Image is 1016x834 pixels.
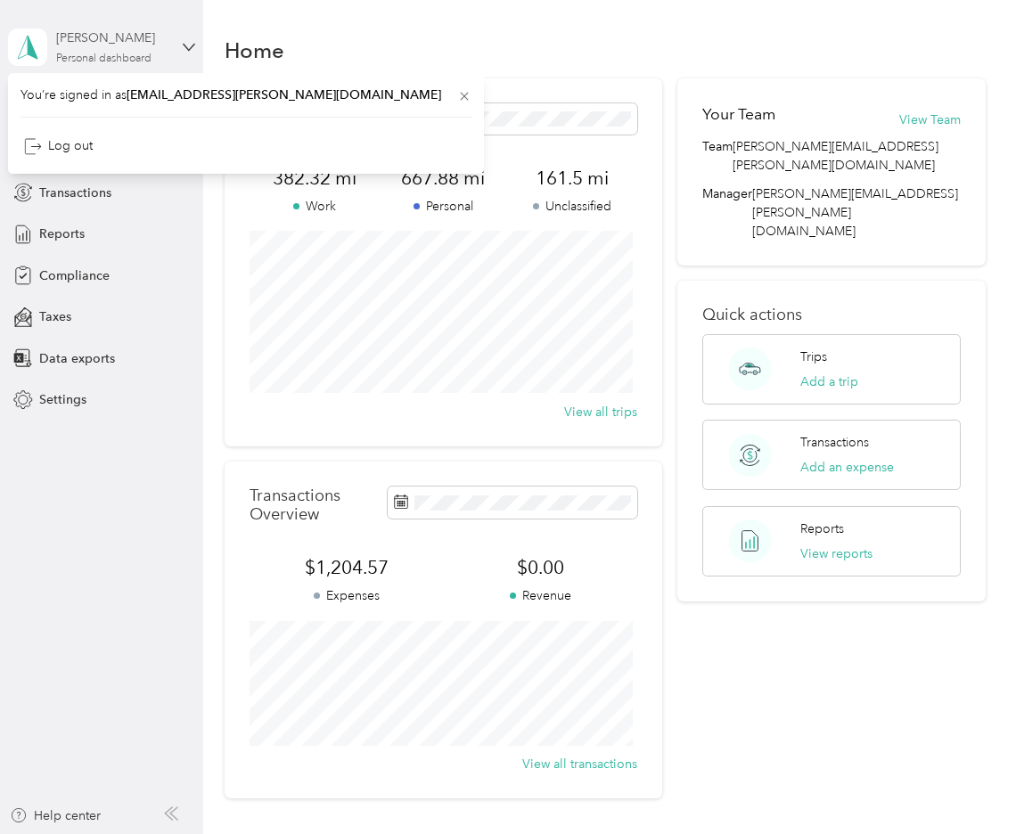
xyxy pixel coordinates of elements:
[20,86,471,104] span: You’re signed in as
[702,103,775,126] h2: Your Team
[522,755,637,773] button: View all transactions
[508,197,637,216] p: Unclassified
[444,555,637,580] span: $0.00
[702,137,733,175] span: Team
[24,136,93,155] div: Log out
[800,519,844,538] p: Reports
[56,53,152,64] div: Personal dashboard
[444,586,637,605] p: Revenue
[564,403,637,421] button: View all trips
[250,197,379,216] p: Work
[39,184,111,202] span: Transactions
[733,137,960,175] span: [PERSON_NAME][EMAIL_ADDRESS][PERSON_NAME][DOMAIN_NAME]
[39,225,85,243] span: Reports
[225,41,284,60] h1: Home
[800,433,869,452] p: Transactions
[39,307,71,326] span: Taxes
[127,87,441,102] span: [EMAIL_ADDRESS][PERSON_NAME][DOMAIN_NAME]
[702,306,960,324] p: Quick actions
[899,110,961,129] button: View Team
[250,555,443,580] span: $1,204.57
[379,197,508,216] p: Personal
[250,586,443,605] p: Expenses
[39,390,86,409] span: Settings
[916,734,1016,834] iframe: Everlance-gr Chat Button Frame
[250,487,378,524] p: Transactions Overview
[508,166,637,191] span: 161.5 mi
[800,544,873,563] button: View reports
[56,29,168,47] div: [PERSON_NAME]
[702,184,752,241] span: Manager
[800,347,827,366] p: Trips
[752,186,958,239] span: [PERSON_NAME][EMAIL_ADDRESS][PERSON_NAME][DOMAIN_NAME]
[800,458,894,477] button: Add an expense
[39,266,110,285] span: Compliance
[39,349,115,368] span: Data exports
[379,166,508,191] span: 667.88 mi
[250,166,379,191] span: 382.32 mi
[800,372,858,391] button: Add a trip
[10,806,101,825] button: Help center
